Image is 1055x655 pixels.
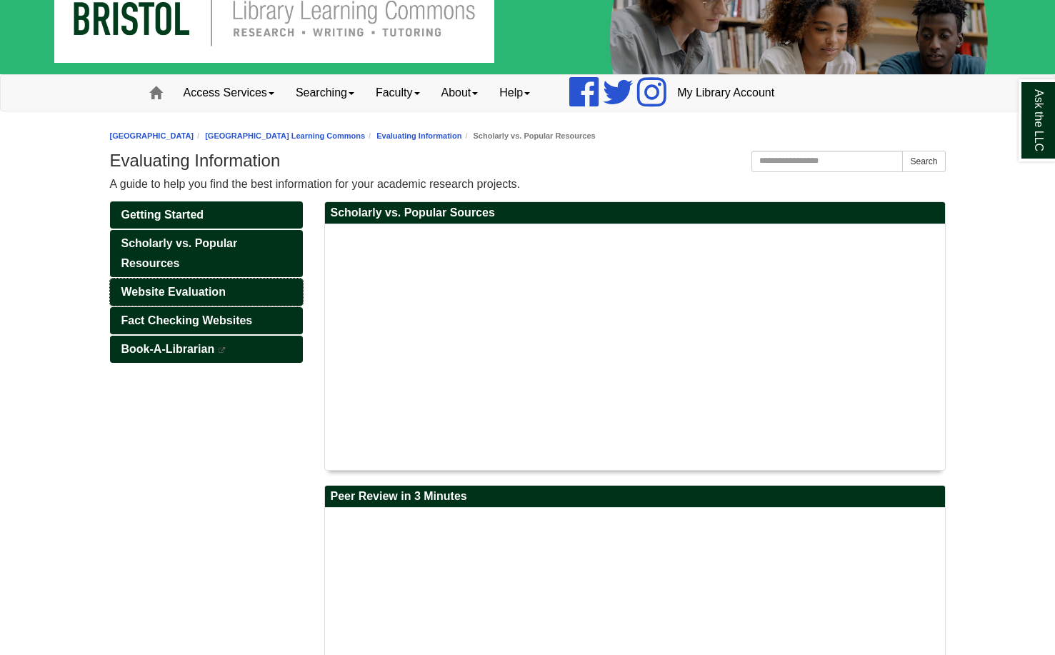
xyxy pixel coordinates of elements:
[121,237,238,269] span: Scholarly vs. Popular Resources
[902,151,945,172] button: Search
[461,129,595,143] li: Scholarly vs. Popular Resources
[121,343,215,355] span: Book-A-Librarian
[110,151,946,171] h1: Evaluating Information
[110,201,303,363] div: Guide Pages
[110,230,303,277] a: Scholarly vs. Popular Resources
[325,486,945,508] h2: Peer Review in 3 Minutes
[121,286,226,298] span: Website Evaluation
[431,75,489,111] a: About
[110,307,303,334] a: Fact Checking Websites
[121,314,253,326] span: Fact Checking Websites
[110,201,303,229] a: Getting Started
[365,75,431,111] a: Faculty
[285,75,365,111] a: Searching
[110,336,303,363] a: Book-A-Librarian
[376,131,461,140] a: Evaluating Information
[110,279,303,306] a: Website Evaluation
[110,178,521,190] span: A guide to help you find the best information for your academic research projects.
[666,75,785,111] a: My Library Account
[121,209,204,221] span: Getting Started
[110,129,946,143] nav: breadcrumb
[110,131,194,140] a: [GEOGRAPHIC_DATA]
[173,75,285,111] a: Access Services
[325,202,945,224] h2: Scholarly vs. Popular Sources
[218,347,226,354] i: This link opens in a new window
[489,75,541,111] a: Help
[205,131,365,140] a: [GEOGRAPHIC_DATA] Learning Commons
